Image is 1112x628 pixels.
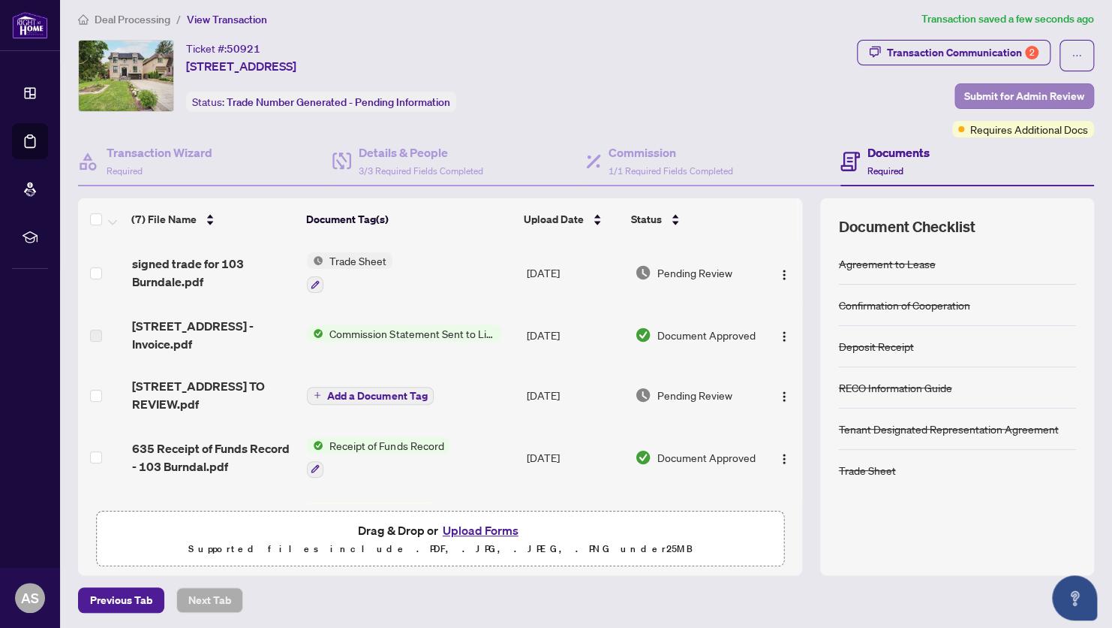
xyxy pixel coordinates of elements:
[359,143,483,162] h4: Details & People
[520,425,628,490] td: [DATE]
[359,165,483,177] span: 3/3 Required Fields Completed
[921,11,1094,28] article: Transaction saved a few seconds ago
[187,13,267,26] span: View Transaction
[520,305,628,365] td: [DATE]
[227,42,260,56] span: 50921
[21,587,39,608] span: AS
[107,143,212,162] h4: Transaction Wizard
[635,449,651,466] img: Document Status
[518,198,625,240] th: Upload Date
[631,211,662,228] span: Status
[307,502,479,542] button: Status IconAgreement to Lease
[838,379,951,396] div: RECO Information Guide
[95,13,170,26] span: Deal Processing
[323,252,392,269] span: Trade Sheet
[307,252,323,269] img: Status Icon
[520,240,628,305] td: [DATE]
[78,14,89,25] span: home
[635,327,651,343] img: Document Status
[838,255,935,272] div: Agreement to Lease
[90,588,152,612] span: Previous Tab
[131,211,197,228] span: (7) File Name
[778,331,790,343] img: Logo
[1025,46,1038,59] div: 2
[307,437,449,478] button: Status IconReceipt of Funds Record
[657,387,732,403] span: Pending Review
[125,198,299,240] th: (7) File Name
[772,261,796,285] button: Logo
[132,317,296,353] span: [STREET_ADDRESS] - Invoice.pdf
[307,387,434,405] button: Add a Document Tag
[132,255,296,291] span: signed trade for 103 Burndale.pdf
[314,391,321,399] span: plus
[186,92,456,112] div: Status:
[520,365,628,425] td: [DATE]
[438,521,523,540] button: Upload Forms
[772,383,796,407] button: Logo
[838,216,975,237] span: Document Checklist
[657,264,732,281] span: Pending Review
[657,327,756,343] span: Document Approved
[778,391,790,403] img: Logo
[227,95,450,109] span: Trade Number Generated - Pending Information
[97,512,783,567] span: Drag & Drop orUpload FormsSupported files include .PDF, .JPG, .JPEG, .PNG under25MB
[132,377,296,413] span: [STREET_ADDRESS] TO REVIEW.pdf
[778,453,790,465] img: Logo
[323,437,449,454] span: Receipt of Funds Record
[132,439,296,476] span: 635 Receipt of Funds Record - 103 Burndal.pdf
[79,41,173,111] img: IMG-C12108628_1.jpg
[867,165,903,177] span: Required
[307,385,434,405] button: Add a Document Tag
[327,391,427,401] span: Add a Document Tag
[838,297,969,313] div: Confirmation of Cooperation
[772,445,796,469] button: Logo
[857,40,1050,65] button: Transaction Communication2
[186,40,260,57] div: Ticket #:
[186,57,296,75] span: [STREET_ADDRESS]
[307,325,323,342] img: Status Icon
[772,323,796,347] button: Logo
[176,11,181,28] li: /
[358,521,523,540] span: Drag & Drop or
[106,540,774,558] p: Supported files include .PDF, .JPG, .JPEG, .PNG under 25 MB
[307,252,392,293] button: Status IconTrade Sheet
[887,41,1038,65] div: Transaction Communication
[838,421,1058,437] div: Tenant Designated Representation Agreement
[954,83,1094,109] button: Submit for Admin Review
[78,587,164,613] button: Previous Tab
[964,84,1084,108] span: Submit for Admin Review
[323,325,501,342] span: Commission Statement Sent to Listing Brokerage
[867,143,930,162] h4: Documents
[307,437,323,454] img: Status Icon
[1052,575,1097,620] button: Open asap
[1071,50,1082,61] span: ellipsis
[107,165,143,177] span: Required
[609,143,733,162] h4: Commission
[657,449,756,466] span: Document Approved
[323,502,432,518] span: Agreement to Lease
[524,211,584,228] span: Upload Date
[307,325,501,342] button: Status IconCommission Statement Sent to Listing Brokerage
[838,338,913,355] div: Deposit Receipt
[12,11,48,39] img: logo
[176,587,243,613] button: Next Tab
[299,198,517,240] th: Document Tag(s)
[307,502,323,518] img: Status Icon
[609,165,733,177] span: 1/1 Required Fields Completed
[838,462,895,479] div: Trade Sheet
[520,490,628,554] td: [DATE]
[635,264,651,281] img: Document Status
[778,269,790,281] img: Logo
[635,387,651,403] img: Document Status
[970,121,1088,137] span: Requires Additional Docs
[625,198,759,240] th: Status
